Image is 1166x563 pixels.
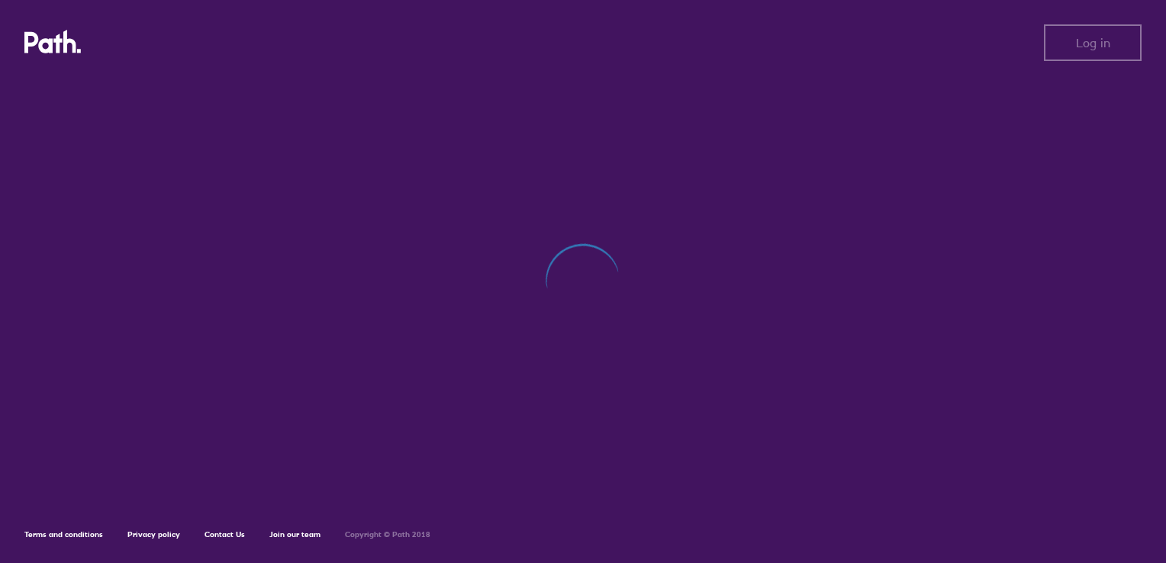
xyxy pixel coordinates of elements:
[205,529,245,539] a: Contact Us
[269,529,320,539] a: Join our team
[345,530,430,539] h6: Copyright © Path 2018
[1076,36,1110,50] span: Log in
[1044,24,1142,61] button: Log in
[127,529,180,539] a: Privacy policy
[24,529,103,539] a: Terms and conditions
